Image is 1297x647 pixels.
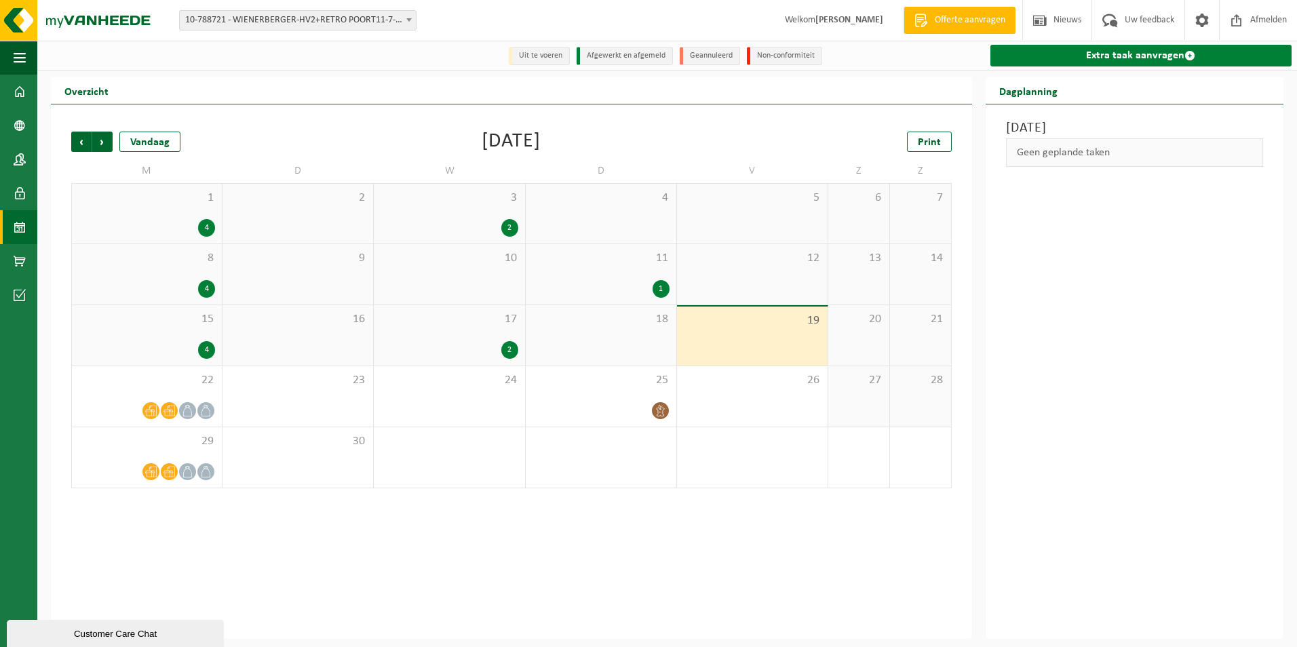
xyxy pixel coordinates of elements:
span: Offerte aanvragen [931,14,1009,27]
div: 2 [501,341,518,359]
td: V [677,159,828,183]
span: 28 [897,373,944,388]
span: 29 [79,434,215,449]
span: 16 [229,312,366,327]
span: 13 [835,251,883,266]
span: 15 [79,312,215,327]
span: 3 [381,191,518,205]
span: 7 [897,191,944,205]
h2: Dagplanning [986,77,1071,104]
span: 10 [381,251,518,266]
span: 27 [835,373,883,388]
span: 19 [684,313,821,328]
span: 18 [533,312,670,327]
span: 2 [229,191,366,205]
div: Vandaag [119,132,180,152]
div: Geen geplande taken [1006,138,1263,167]
a: Extra taak aanvragen [990,45,1292,66]
span: Print [918,137,941,148]
li: Afgewerkt en afgemeld [577,47,673,65]
span: 4 [533,191,670,205]
h2: Overzicht [51,77,122,104]
strong: [PERSON_NAME] [815,15,883,25]
td: W [374,159,525,183]
div: 4 [198,341,215,359]
div: 1 [653,280,670,298]
td: D [222,159,374,183]
span: 22 [79,373,215,388]
span: 30 [229,434,366,449]
span: 6 [835,191,883,205]
span: 12 [684,251,821,266]
span: 14 [897,251,944,266]
td: D [526,159,677,183]
iframe: chat widget [7,617,227,647]
span: Vorige [71,132,92,152]
li: Uit te voeren [509,47,570,65]
td: Z [890,159,952,183]
a: Offerte aanvragen [904,7,1015,34]
span: 8 [79,251,215,266]
td: Z [828,159,890,183]
li: Non-conformiteit [747,47,822,65]
span: 20 [835,312,883,327]
span: 10-788721 - WIENERBERGER-HV2+RETRO POORT11-7-DIVISIE KORTEMARK - KORTEMARK [179,10,417,31]
h3: [DATE] [1006,118,1263,138]
span: Volgende [92,132,113,152]
span: 10-788721 - WIENERBERGER-HV2+RETRO POORT11-7-DIVISIE KORTEMARK - KORTEMARK [180,11,416,30]
span: 9 [229,251,366,266]
div: 4 [198,219,215,237]
span: 17 [381,312,518,327]
span: 23 [229,373,366,388]
span: 5 [684,191,821,205]
span: 25 [533,373,670,388]
a: Print [907,132,952,152]
span: 24 [381,373,518,388]
span: 1 [79,191,215,205]
div: [DATE] [482,132,541,152]
span: 11 [533,251,670,266]
li: Geannuleerd [680,47,740,65]
div: 2 [501,219,518,237]
span: 26 [684,373,821,388]
div: 4 [198,280,215,298]
td: M [71,159,222,183]
span: 21 [897,312,944,327]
